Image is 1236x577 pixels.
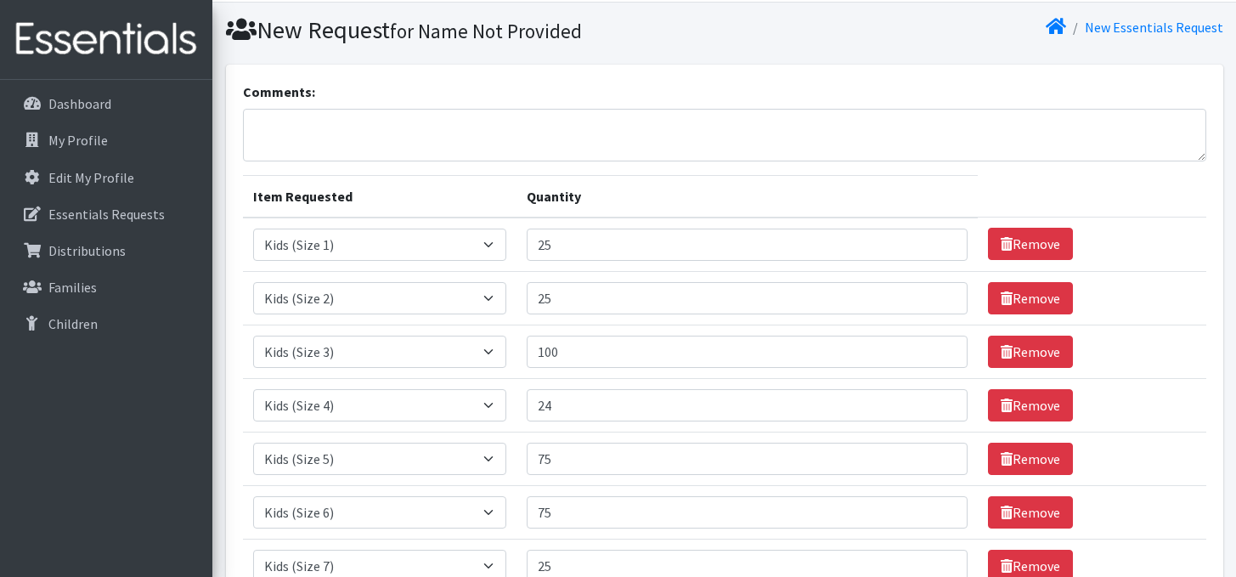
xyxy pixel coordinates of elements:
a: Families [7,270,206,304]
th: Quantity [516,175,978,218]
a: Remove [988,389,1073,421]
a: New Essentials Request [1085,19,1223,36]
a: Remove [988,228,1073,260]
a: My Profile [7,123,206,157]
th: Item Requested [243,175,516,218]
p: Edit My Profile [48,169,134,186]
a: Remove [988,282,1073,314]
a: Edit My Profile [7,161,206,195]
p: Families [48,279,97,296]
p: My Profile [48,132,108,149]
p: Dashboard [48,95,111,112]
p: Essentials Requests [48,206,165,223]
a: Distributions [7,234,206,268]
p: Children [48,315,98,332]
a: Remove [988,496,1073,529]
a: Dashboard [7,87,206,121]
a: Remove [988,443,1073,475]
small: for Name Not Provided [390,19,582,43]
img: HumanEssentials [7,11,206,68]
h1: New Request [226,15,719,45]
a: Children [7,307,206,341]
p: Distributions [48,242,126,259]
a: Remove [988,336,1073,368]
a: Essentials Requests [7,197,206,231]
label: Comments: [243,82,315,102]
